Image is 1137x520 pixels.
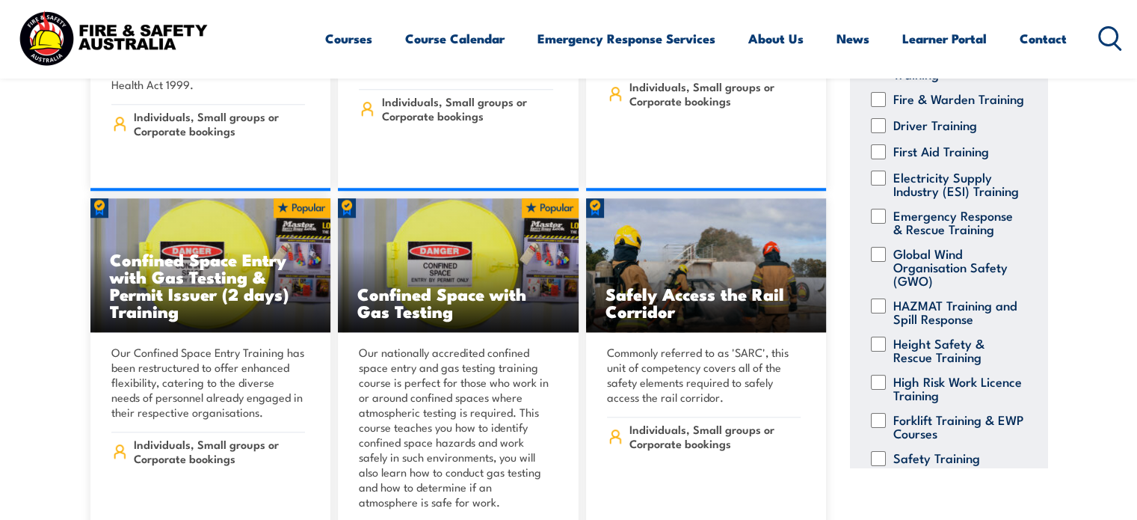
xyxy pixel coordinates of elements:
a: News [836,19,869,58]
a: Confined Space with Gas Testing [338,198,579,333]
span: Individuals, Small groups or Corporate bookings [629,79,801,108]
label: HAZMAT Training and Spill Response [893,299,1024,325]
span: Individuals, Small groups or Corporate bookings [134,437,305,465]
label: Safety Training [893,451,980,466]
h3: Confined Space Entry with Gas Testing & Permit Issuer (2 days) Training [110,251,312,319]
p: Commonly referred to as 'SARC', this unit of competency covers all of the safety elements require... [607,345,801,405]
label: Driver Training [893,118,977,133]
label: Electricity Supply Industry (ESI) Training [893,171,1024,198]
label: Fire & Warden Training [893,92,1024,107]
span: Individuals, Small groups or Corporate bookings [382,94,553,123]
h3: Confined Space with Gas Testing [357,285,559,319]
label: Emergency Response & Rescue Training [893,209,1024,236]
span: Individuals, Small groups or Corporate bookings [629,422,801,450]
label: High Risk Work Licence Training [893,375,1024,402]
a: Contact [1020,19,1067,58]
a: Course Calendar [405,19,505,58]
p: Our nationally accredited confined space entry and gas testing training course is perfect for tho... [359,345,553,510]
a: About Us [748,19,804,58]
a: Confined Space Entry with Gas Testing & Permit Issuer (2 days) Training [90,198,331,333]
h3: Safely Access the Rail Corridor [606,285,807,319]
img: Confined Space Entry [338,198,579,333]
a: Courses [325,19,372,58]
span: Individuals, Small groups or Corporate bookings [134,109,305,138]
img: Confined Space Entry [90,198,331,333]
label: Confined Space Training [893,54,1024,81]
img: Fire Team Operations [586,198,827,333]
label: First Aid Training [893,144,989,159]
a: Safely Access the Rail Corridor [586,198,827,333]
a: Learner Portal [902,19,987,58]
label: Forklift Training & EWP Courses [893,413,1024,440]
label: Global Wind Organisation Safety (GWO) [893,247,1024,287]
p: Our Confined Space Entry Training has been restructured to offer enhanced flexibility, catering t... [111,345,306,420]
label: Height Safety & Rescue Training [893,337,1024,364]
a: Emergency Response Services [537,19,715,58]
